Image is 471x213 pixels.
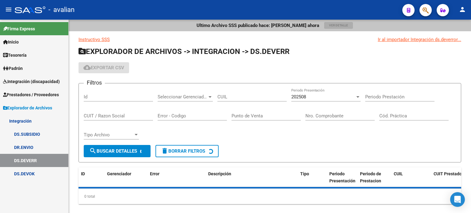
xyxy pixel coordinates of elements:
h3: Filtros [84,78,105,87]
a: Instructivo SSS [78,37,110,42]
span: Tesorería [3,52,27,59]
div: 0 total [78,189,461,204]
span: ID [81,171,85,176]
button: Borrar Filtros [155,145,219,157]
span: Buscar Detalles [89,148,137,154]
span: Borrar Filtros [161,148,205,154]
span: Tipo Archivo [84,132,133,138]
mat-icon: cloud_download [83,64,91,71]
datatable-header-cell: CUIL [391,167,431,188]
datatable-header-cell: Descripción [206,167,298,188]
span: CUIL [394,171,403,176]
span: Firma Express [3,25,35,32]
button: Exportar CSV [78,62,129,73]
div: Ir al importador Integración ds.deverror... [378,36,461,43]
span: Ver Detalle [329,24,348,27]
span: EXPLORADOR DE ARCHIVOS -> INTEGRACION -> DS.DEVERR [78,47,289,56]
datatable-header-cell: Gerenciador [105,167,147,188]
span: Descripción [208,171,231,176]
button: Ver Detalle [324,22,353,29]
span: Padrón [3,65,23,72]
datatable-header-cell: Periodo de Prestacion [358,167,391,188]
mat-icon: delete [161,147,168,154]
span: Seleccionar Gerenciador [158,94,207,100]
span: 202508 [291,94,306,100]
mat-icon: person [459,6,466,13]
span: Periodo de Prestacion [360,171,381,183]
datatable-header-cell: Error [147,167,206,188]
span: Periodo Presentación [329,171,355,183]
span: Inicio [3,39,19,45]
mat-icon: menu [5,6,12,13]
span: Error [150,171,159,176]
span: Prestadores / Proveedores [3,91,59,98]
div: Open Intercom Messenger [450,192,465,207]
p: Ultimo Archivo SSS publicado hace: [PERSON_NAME] ahora [197,22,319,29]
span: Gerenciador [107,171,131,176]
span: CUIT Prestador [434,171,463,176]
span: Integración (discapacidad) [3,78,60,85]
datatable-header-cell: ID [78,167,105,188]
mat-icon: search [89,147,97,154]
datatable-header-cell: Periodo Presentación [327,167,358,188]
span: - avalian [48,3,75,17]
button: Buscar Detalles [84,145,151,157]
datatable-header-cell: Tipo [298,167,327,188]
span: Exportar CSV [83,65,124,70]
span: Tipo [300,171,309,176]
span: Explorador de Archivos [3,105,52,111]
